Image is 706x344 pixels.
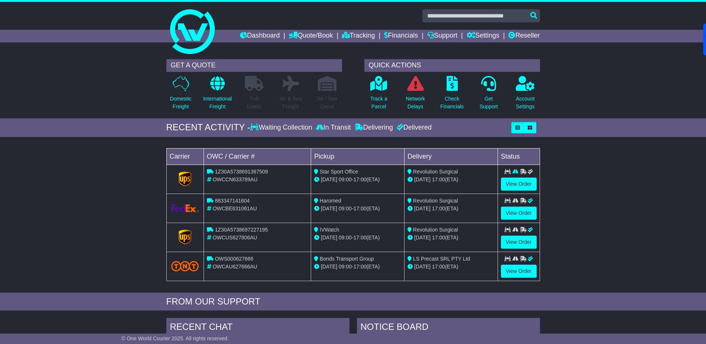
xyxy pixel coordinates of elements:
td: OWC / Carrier # [204,148,311,165]
div: NOTICE BOARD [357,318,540,338]
td: Delivery [404,148,498,165]
span: Revolution Surgical [413,198,458,204]
span: OWS000627666 [215,256,253,262]
div: - (ETA) [314,176,401,184]
div: Delivering [353,124,395,132]
p: Air & Sea Freight [280,95,302,111]
span: [DATE] [414,176,431,182]
a: CheckFinancials [440,76,464,115]
span: 883347141604 [215,198,249,204]
span: OWCCN633789AU [213,176,258,182]
p: Get Support [479,95,498,111]
span: Revolution Surgical [413,227,458,233]
a: InternationalFreight [203,76,232,115]
span: 17:00 [354,206,367,211]
span: © One World Courier 2025. All rights reserved. [121,335,229,341]
span: 17:00 [432,176,445,182]
div: RECENT ACTIVITY - [166,122,250,133]
div: - (ETA) [314,263,401,271]
p: Check Financials [440,95,464,111]
span: Bonds Transport Group [320,256,374,262]
td: Pickup [311,148,405,165]
span: OWCAU627666AU [213,264,257,270]
span: 17:00 [432,235,445,241]
div: (ETA) [408,234,495,242]
span: 17:00 [432,264,445,270]
img: TNT_Domestic.png [171,261,199,271]
span: 09:00 [339,206,352,211]
p: Air / Sea Depot [317,95,338,111]
div: FROM OUR SUPPORT [166,296,540,307]
span: 17:00 [354,264,367,270]
span: 1Z30A5738697227195 [215,227,268,233]
span: LS Precast SRL PTY Ltd [413,256,470,262]
span: [DATE] [321,264,337,270]
div: (ETA) [408,263,495,271]
p: Network Delays [406,95,425,111]
a: DomesticFreight [169,76,192,115]
a: AccountSettings [515,76,535,115]
img: GetCarrierServiceLogo [179,230,191,245]
span: Star Sport Office [320,169,358,175]
img: GetCarrierServiceLogo [171,204,199,212]
span: 09:00 [339,264,352,270]
span: OWCBE631061AU [213,206,257,211]
span: 1Z30A5738691367509 [215,169,268,175]
span: [DATE] [414,235,431,241]
a: Dashboard [240,30,280,42]
span: [DATE] [414,206,431,211]
span: [DATE] [321,176,337,182]
span: 17:00 [354,235,367,241]
div: GET A QUOTE [166,59,342,72]
span: Revolution Surgical [413,169,458,175]
a: GetSupport [479,76,498,115]
span: 09:00 [339,176,352,182]
a: View Order [501,207,537,220]
span: Haromed [320,198,341,204]
p: Track a Parcel [370,95,387,111]
p: Domestic Freight [170,95,191,111]
span: 17:00 [432,206,445,211]
a: View Order [501,265,537,278]
a: Track aParcel [370,76,388,115]
a: Quote/Book [289,30,333,42]
span: [DATE] [321,235,337,241]
a: Financials [384,30,418,42]
div: - (ETA) [314,205,401,213]
a: Settings [467,30,499,42]
a: Reseller [508,30,540,42]
div: (ETA) [408,205,495,213]
div: QUICK ACTIONS [364,59,540,72]
td: Carrier [166,148,204,165]
img: GetCarrierServiceLogo [179,172,191,187]
div: Waiting Collection [250,124,314,132]
span: 09:00 [339,235,352,241]
span: IVWatch [320,227,339,233]
span: [DATE] [321,206,337,211]
div: RECENT CHAT [166,318,349,338]
span: 17:00 [354,176,367,182]
a: NetworkDelays [405,76,425,115]
div: - (ETA) [314,234,401,242]
p: Full Loads [245,95,263,111]
p: Account Settings [516,95,535,111]
td: Status [498,148,540,165]
span: OWCUS627806AU [213,235,257,241]
span: [DATE] [414,264,431,270]
a: Support [427,30,457,42]
div: Delivered [395,124,432,132]
a: View Order [501,236,537,249]
p: International Freight [203,95,232,111]
a: Tracking [342,30,375,42]
div: (ETA) [408,176,495,184]
a: View Order [501,178,537,191]
div: In Transit [314,124,353,132]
